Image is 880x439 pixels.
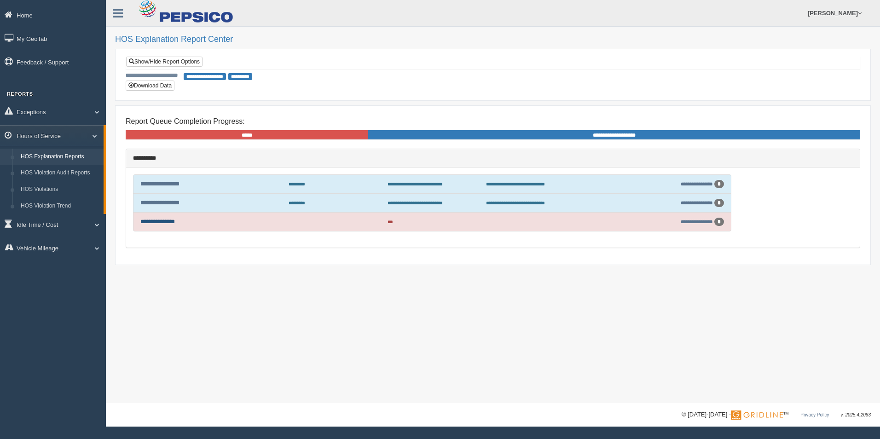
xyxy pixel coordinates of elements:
[841,412,871,417] span: v. 2025.4.2063
[682,410,871,420] div: © [DATE]-[DATE] - ™
[731,410,783,420] img: Gridline
[17,165,104,181] a: HOS Violation Audit Reports
[126,57,203,67] a: Show/Hide Report Options
[800,412,829,417] a: Privacy Policy
[17,198,104,214] a: HOS Violation Trend
[115,35,871,44] h2: HOS Explanation Report Center
[126,117,860,126] h4: Report Queue Completion Progress:
[126,81,174,91] button: Download Data
[17,149,104,165] a: HOS Explanation Reports
[17,181,104,198] a: HOS Violations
